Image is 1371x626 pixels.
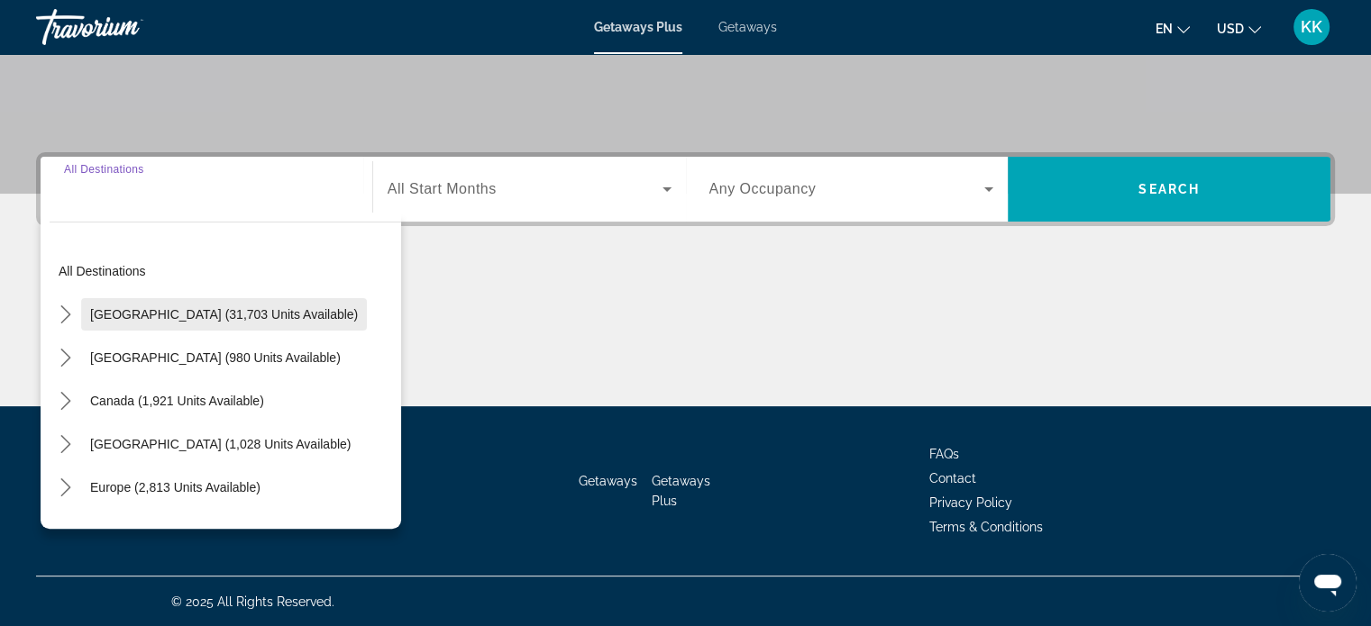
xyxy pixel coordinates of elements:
[81,471,270,504] button: Select destination: Europe (2,813 units available)
[36,4,216,50] a: Travorium
[709,181,817,196] span: Any Occupancy
[81,385,273,417] button: Select destination: Canada (1,921 units available)
[1008,157,1330,222] button: Search
[1299,554,1357,612] iframe: Button to launch messaging window
[90,307,358,322] span: [GEOGRAPHIC_DATA] (31,703 units available)
[718,20,777,34] a: Getaways
[171,594,334,609] span: © 2025 All Rights Reserved.
[1217,15,1261,41] button: Change currency
[929,447,959,461] a: FAQs
[1156,22,1173,36] span: en
[50,342,81,374] button: Toggle Mexico (980 units available) submenu
[41,157,1330,222] div: Search widget
[50,255,401,287] button: Select destination: All destinations
[64,163,144,175] span: All Destinations
[50,386,81,417] button: Toggle Canada (1,921 units available) submenu
[1217,22,1244,36] span: USD
[90,350,341,365] span: [GEOGRAPHIC_DATA] (980 units available)
[1156,15,1190,41] button: Change language
[90,437,351,451] span: [GEOGRAPHIC_DATA] (1,028 units available)
[64,179,349,201] input: Select destination
[652,474,710,508] a: Getaways Plus
[1301,18,1322,36] span: KK
[594,20,682,34] a: Getaways Plus
[1288,8,1335,46] button: User Menu
[41,213,401,529] div: Destination options
[388,181,497,196] span: All Start Months
[929,520,1043,534] a: Terms & Conditions
[59,264,146,278] span: All destinations
[929,471,976,485] a: Contact
[579,474,637,488] a: Getaways
[90,394,264,408] span: Canada (1,921 units available)
[50,515,81,547] button: Toggle Australia (198 units available) submenu
[90,480,260,494] span: Europe (2,813 units available)
[929,495,1012,510] a: Privacy Policy
[81,298,367,331] button: Select destination: United States (31,703 units available)
[81,514,268,547] button: Select destination: Australia (198 units available)
[50,472,81,504] button: Toggle Europe (2,813 units available) submenu
[81,428,360,460] button: Select destination: Caribbean & Atlantic Islands (1,028 units available)
[50,299,81,331] button: Toggle United States (31,703 units available) submenu
[50,429,81,460] button: Toggle Caribbean & Atlantic Islands (1,028 units available) submenu
[1138,182,1200,196] span: Search
[81,341,350,374] button: Select destination: Mexico (980 units available)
